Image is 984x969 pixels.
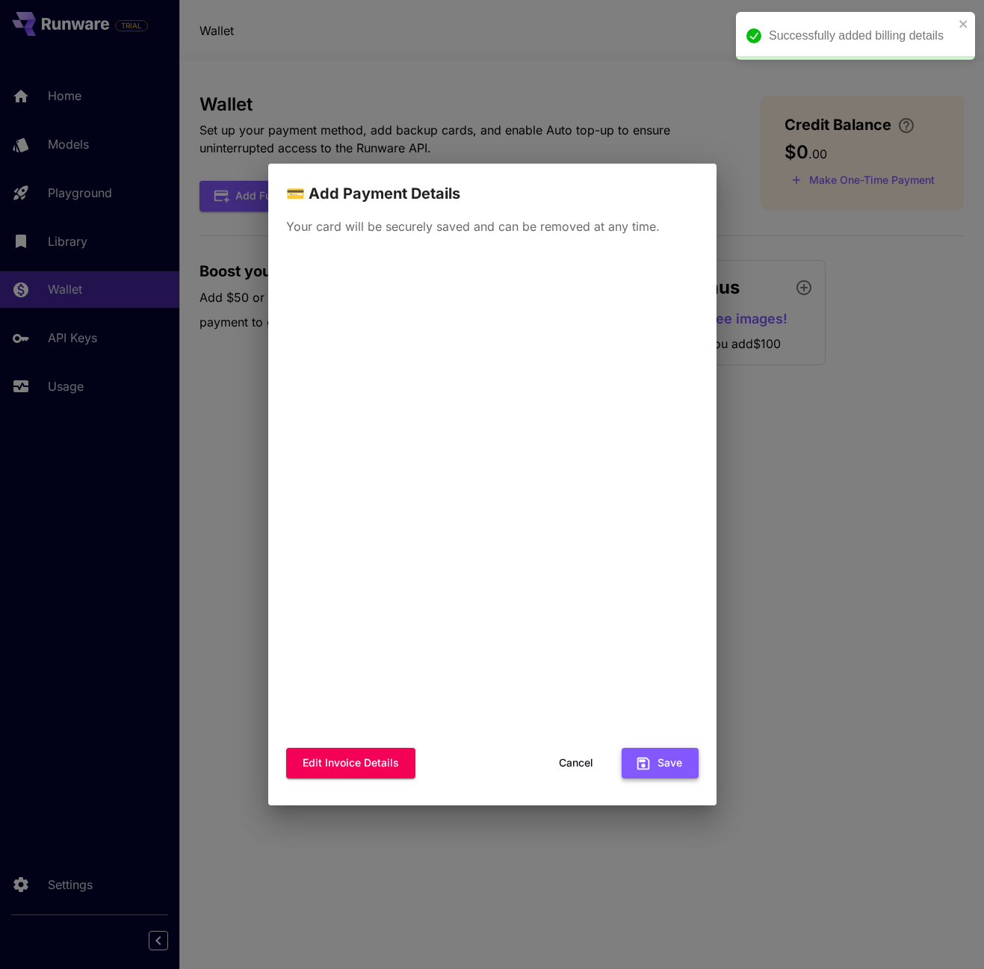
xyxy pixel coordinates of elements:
p: Your card will be securely saved and can be removed at any time. [286,217,699,235]
iframe: To enrich screen reader interactions, please activate Accessibility in Grammarly extension settings [283,250,702,739]
button: Save [622,748,699,778]
button: Cancel [542,748,610,778]
h2: 💳 Add Payment Details [268,164,717,205]
button: Edit invoice details [286,748,415,778]
div: Successfully added billing details [769,27,954,45]
button: close [959,18,969,30]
